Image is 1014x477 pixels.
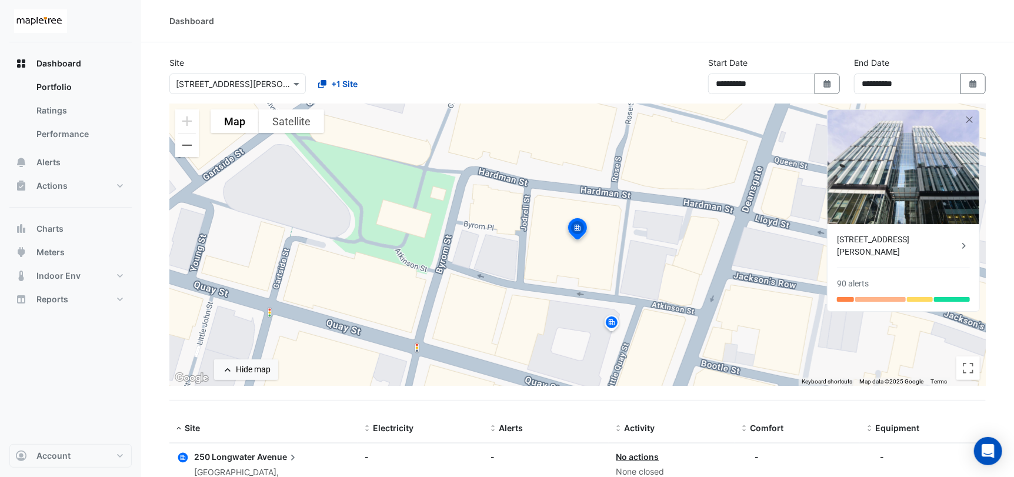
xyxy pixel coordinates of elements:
span: Account [36,450,71,462]
div: - [755,451,759,463]
button: Show satellite imagery [259,109,324,133]
label: Start Date [708,56,748,69]
app-icon: Reports [15,293,27,305]
app-icon: Indoor Env [15,270,27,282]
span: Alerts [499,423,523,433]
a: Terms (opens in new tab) [930,378,947,385]
button: Keyboard shortcuts [802,378,852,386]
app-icon: Alerts [15,156,27,168]
span: Meters [36,246,65,258]
div: [STREET_ADDRESS][PERSON_NAME] [837,234,958,258]
span: 250 Longwater [194,452,255,462]
div: 90 alerts [837,278,869,290]
span: Site [185,423,200,433]
div: Dashboard [169,15,214,27]
div: - [880,451,884,463]
span: Comfort [750,423,783,433]
label: End Date [854,56,889,69]
div: Open Intercom Messenger [974,437,1002,465]
fa-icon: Select Date [968,79,979,89]
fa-icon: Select Date [822,79,833,89]
app-icon: Actions [15,180,27,192]
span: +1 Site [331,78,358,90]
span: Dashboard [36,58,81,69]
a: No actions [616,452,659,462]
span: Avenue [257,451,299,463]
button: +1 Site [311,74,365,94]
div: Dashboard [9,75,132,151]
div: Hide map [236,363,271,376]
button: Reports [9,288,132,311]
div: - [491,451,602,463]
label: Site [169,56,184,69]
img: site-pin.svg [602,314,621,335]
a: Ratings [27,99,132,122]
button: Indoor Env [9,264,132,288]
a: Open this area in Google Maps (opens a new window) [172,371,211,386]
span: Reports [36,293,68,305]
span: Alerts [36,156,61,168]
button: Dashboard [9,52,132,75]
span: Activity [624,423,655,433]
button: Actions [9,174,132,198]
button: Alerts [9,151,132,174]
button: Show street map [211,109,259,133]
button: Zoom out [175,134,199,157]
app-icon: Dashboard [15,58,27,69]
button: Hide map [214,359,278,380]
button: Zoom in [175,109,199,133]
app-icon: Meters [15,246,27,258]
span: Equipment [875,423,919,433]
img: 3 Hardman Street [828,110,979,224]
span: Electricity [373,423,413,433]
img: site-pin-selected.svg [565,216,591,245]
span: Actions [36,180,68,192]
span: Map data ©2025 Google [859,378,923,385]
a: Performance [27,122,132,146]
span: Charts [36,223,64,235]
button: Account [9,444,132,468]
span: Indoor Env [36,270,81,282]
button: Toggle fullscreen view [956,356,980,380]
img: Company Logo [14,9,67,33]
button: Meters [9,241,132,264]
a: Portfolio [27,75,132,99]
img: Google [172,371,211,386]
button: Charts [9,217,132,241]
app-icon: Charts [15,223,27,235]
div: - [365,451,476,463]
